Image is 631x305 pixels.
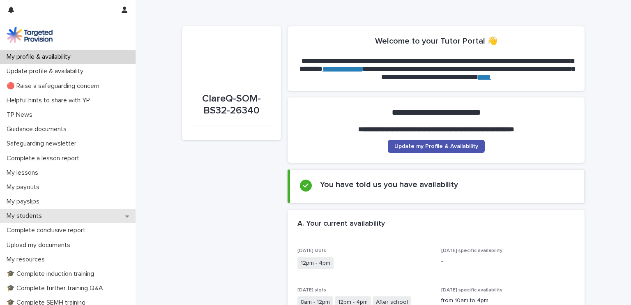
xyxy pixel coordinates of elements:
p: Update profile & availability [3,67,90,75]
p: My students [3,212,48,220]
h2: You have told us you have availability [320,180,458,189]
h2: A. Your current availability [297,220,385,229]
p: Safeguarding newsletter [3,140,83,148]
span: [DATE] slots [297,288,326,293]
p: Guidance documents [3,125,73,133]
p: 🎓 Complete further training Q&A [3,284,110,292]
p: 🔴 Raise a safeguarding concern [3,82,106,90]
p: ClareQ-SOM-BS32-26340 [192,93,271,117]
p: My profile & availability [3,53,77,61]
span: [DATE] specific availability [441,248,502,253]
p: My resources [3,256,51,263]
p: from 10am to 4pm [441,296,575,305]
p: My lessons [3,169,45,177]
span: 12pm - 4pm [297,257,334,269]
span: Update my Profile & Availability [394,143,478,149]
span: [DATE] slots [297,248,326,253]
span: [DATE] specific availability [441,288,502,293]
p: My payslips [3,198,46,206]
p: Complete a lesson report [3,155,86,162]
h2: Welcome to your Tutor Portal 👋 [375,36,497,46]
p: Helpful hints to share with YP [3,97,97,104]
p: TP News [3,111,39,119]
img: M5nRWzHhSzIhMunXDL62 [7,27,53,43]
p: 🎓 Complete induction training [3,270,101,278]
p: Complete conclusive report [3,226,92,234]
p: Upload my documents [3,241,77,249]
a: Update my Profile & Availability [388,140,485,153]
p: - [441,257,575,266]
p: My payouts [3,183,46,191]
